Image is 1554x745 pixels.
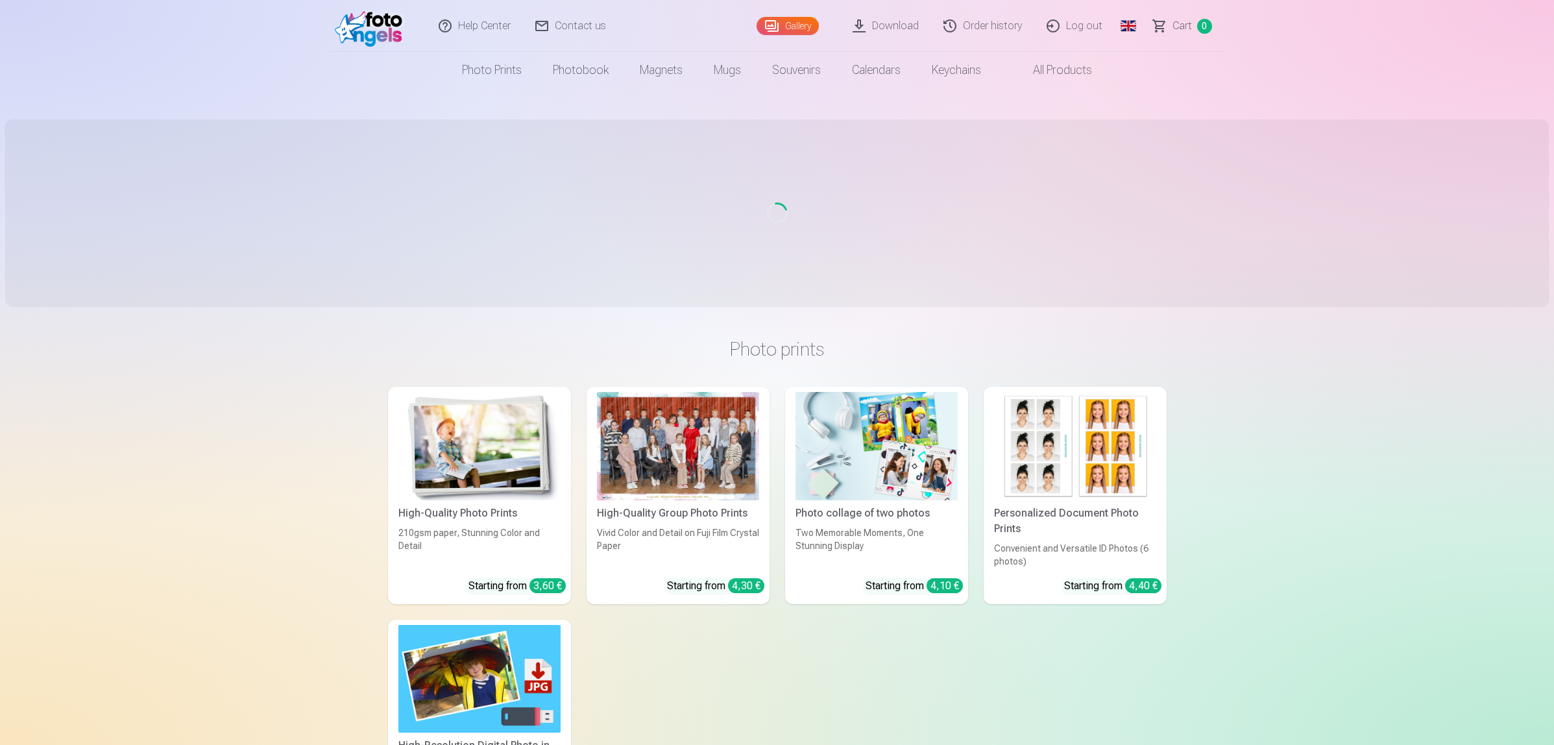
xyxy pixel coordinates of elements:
[757,52,836,88] a: Souvenirs
[927,578,963,593] div: 4,10 €
[795,392,958,500] img: Photo collage of two photos
[989,542,1161,568] div: Convenient and Versatile ID Photos (6 photos)
[997,52,1108,88] a: All products
[984,387,1167,604] a: Personalized Document Photo PrintsPersonalized Document Photo PrintsConvenient and Versatile ID P...
[836,52,916,88] a: Calendars
[1064,578,1161,594] div: Starting from
[398,625,561,733] img: High-Resolution Digital Photo in JPG Format
[1172,18,1192,34] span: Сart
[592,506,764,521] div: High-Quality Group Photo Prints
[728,578,764,593] div: 4,30 €
[393,526,566,568] div: 210gsm paper, Stunning Color and Detail
[446,52,537,88] a: Photo prints
[388,387,571,604] a: High-Quality Photo PrintsHigh-Quality Photo Prints210gsm paper, Stunning Color and DetailStarting...
[529,578,566,593] div: 3,60 €
[624,52,698,88] a: Magnets
[989,506,1161,537] div: Personalized Document Photo Prints
[335,5,409,47] img: /fa1
[1197,19,1212,34] span: 0
[587,387,770,604] a: High-Quality Group Photo PrintsVivid Color and Detail on Fuji Film Crystal PaperStarting from 4,30 €
[393,506,566,521] div: High-Quality Photo Prints
[916,52,997,88] a: Keychains
[592,526,764,568] div: Vivid Color and Detail on Fuji Film Crystal Paper
[785,387,968,604] a: Photo collage of two photosPhoto collage of two photosTwo Memorable Moments, One Stunning Display...
[667,578,764,594] div: Starting from
[537,52,624,88] a: Photobook
[468,578,566,594] div: Starting from
[866,578,963,594] div: Starting from
[790,506,963,521] div: Photo collage of two photos
[790,526,963,568] div: Two Memorable Moments, One Stunning Display
[698,52,757,88] a: Mugs
[757,17,819,35] a: Gallery
[398,392,561,500] img: High-Quality Photo Prints
[398,337,1156,361] h3: Photo prints
[1125,578,1161,593] div: 4,40 €
[994,392,1156,500] img: Personalized Document Photo Prints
